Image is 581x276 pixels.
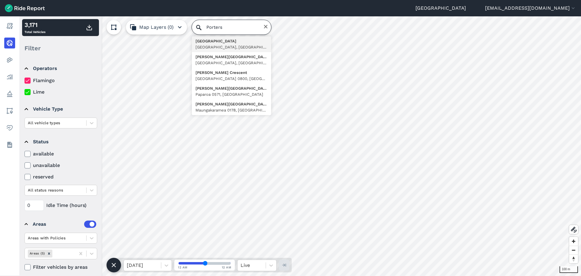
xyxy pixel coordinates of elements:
div: 3,171 [25,20,45,29]
div: [PERSON_NAME][GEOGRAPHIC_DATA] [195,54,268,60]
a: Health [4,122,15,133]
div: [GEOGRAPHIC_DATA] 0800, [GEOGRAPHIC_DATA] [195,76,268,82]
div: Areas [33,221,96,228]
button: Map Layers (0) [126,20,187,35]
a: Policy [4,88,15,99]
label: Flamingo [25,77,97,84]
button: Zoom out [569,246,578,254]
div: [GEOGRAPHIC_DATA], [GEOGRAPHIC_DATA] [195,60,268,66]
div: [GEOGRAPHIC_DATA], [GEOGRAPHIC_DATA] [195,44,268,50]
div: [GEOGRAPHIC_DATA] [195,38,268,44]
a: Realtime [4,38,15,48]
summary: Vehicle Type [25,101,96,118]
a: [GEOGRAPHIC_DATA] [415,5,466,12]
a: Heatmaps [4,55,15,65]
label: reserved [25,173,97,181]
div: Areas (5) [28,250,46,257]
img: Ride Report [5,4,45,12]
button: Clear [263,24,268,29]
span: 12 AM [222,265,231,270]
a: Analyze [4,71,15,82]
div: [PERSON_NAME][GEOGRAPHIC_DATA] [195,85,268,91]
summary: Status [25,133,96,150]
span: 12 AM [178,265,188,270]
label: Lime [25,88,97,96]
label: available [25,150,97,158]
a: Areas [4,105,15,116]
button: Zoom in [569,237,578,246]
canvas: Map [19,16,581,276]
summary: Areas [25,216,96,233]
div: [PERSON_NAME] Crescent [195,70,268,76]
button: [EMAIL_ADDRESS][DOMAIN_NAME] [485,5,576,12]
div: Maungakaramea 0178, [GEOGRAPHIC_DATA] [195,107,268,113]
div: 100 m [560,266,578,273]
div: Idle Time (hours) [25,200,97,211]
div: Remove Areas (5) [46,250,52,257]
button: Reset bearing to north [569,254,578,263]
a: Datasets [4,139,15,150]
div: [PERSON_NAME][GEOGRAPHIC_DATA] [195,101,268,107]
div: Paparoa 0571, [GEOGRAPHIC_DATA] [195,91,268,98]
a: Report [4,21,15,32]
div: Total Vehicles [25,20,45,35]
summary: Operators [25,60,96,77]
div: Filter [22,39,99,58]
label: Filter vehicles by areas [25,264,97,271]
label: unavailable [25,162,97,169]
input: Search Location or Vehicles [192,20,271,35]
